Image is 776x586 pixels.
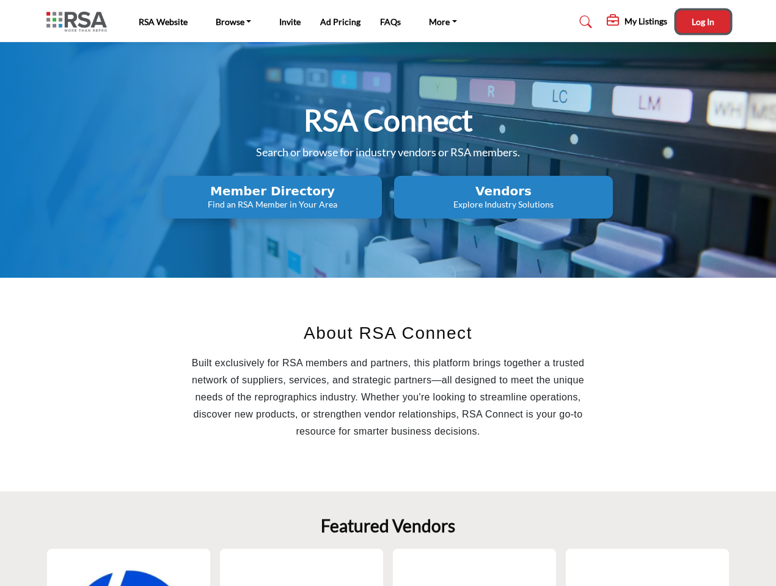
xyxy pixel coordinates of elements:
button: Member Directory Find an RSA Member in Your Area [163,176,382,219]
h2: Featured Vendors [321,516,455,537]
h5: My Listings [624,16,667,27]
p: Explore Industry Solutions [398,198,609,211]
div: My Listings [607,15,667,29]
img: Site Logo [46,12,113,32]
h2: Vendors [398,184,609,198]
a: FAQs [380,16,401,27]
h2: Member Directory [167,184,378,198]
p: Find an RSA Member in Your Area [167,198,378,211]
button: Vendors Explore Industry Solutions [394,176,613,219]
span: Search or browse for industry vendors or RSA members. [256,145,520,159]
button: Log In [676,10,730,33]
a: Search [568,12,600,32]
a: Invite [279,16,301,27]
h2: About RSA Connect [190,320,587,346]
p: Built exclusively for RSA members and partners, this platform brings together a trusted network o... [190,355,587,440]
h1: RSA Connect [304,101,473,139]
span: Log In [692,16,714,27]
a: Ad Pricing [320,16,361,27]
a: More [420,13,466,31]
a: Browse [207,13,260,31]
a: RSA Website [139,16,188,27]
